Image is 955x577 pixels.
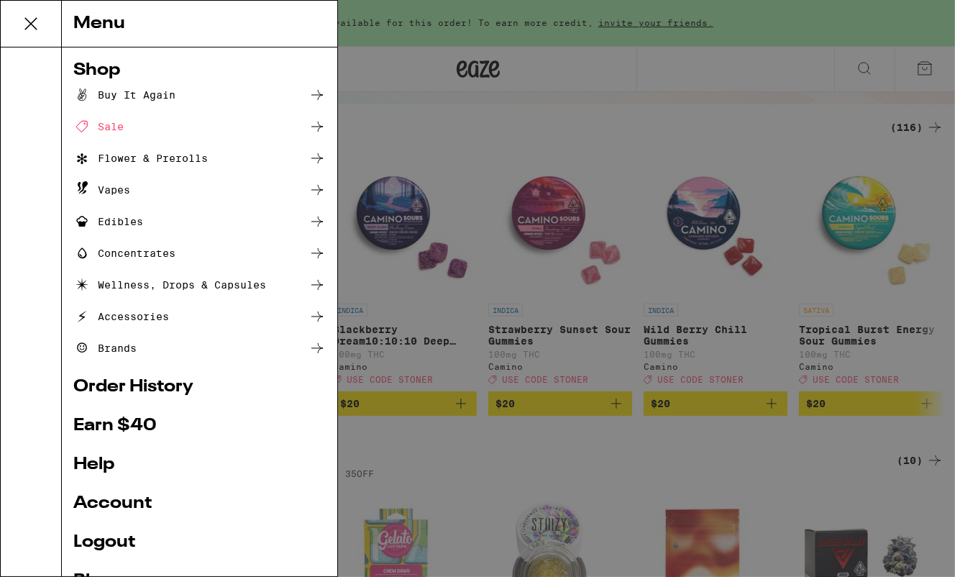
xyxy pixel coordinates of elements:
a: Buy It Again [73,86,326,104]
a: Sale [73,118,326,135]
a: Concentrates [73,245,326,262]
a: Brands [73,340,326,357]
a: Logout [73,534,326,551]
div: Buy It Again [73,86,175,104]
div: Brands [73,340,137,357]
div: Wellness, Drops & Capsules [73,276,266,294]
div: Vapes [73,181,130,199]
span: Hi. Need any help? [9,10,104,22]
a: Vapes [73,181,326,199]
div: Accessories [73,308,169,325]
a: Edibles [73,213,326,230]
a: Accessories [73,308,326,325]
a: Wellness, Drops & Capsules [73,276,326,294]
a: Flower & Prerolls [73,150,326,167]
div: Concentrates [73,245,175,262]
div: Sale [73,118,124,135]
a: Help [73,456,326,473]
div: Flower & Prerolls [73,150,208,167]
a: Account [73,495,326,512]
a: Order History [73,378,326,396]
div: Menu [62,1,337,47]
a: Shop [73,62,326,79]
a: Earn $ 40 [73,417,326,435]
div: Edibles [73,213,143,230]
